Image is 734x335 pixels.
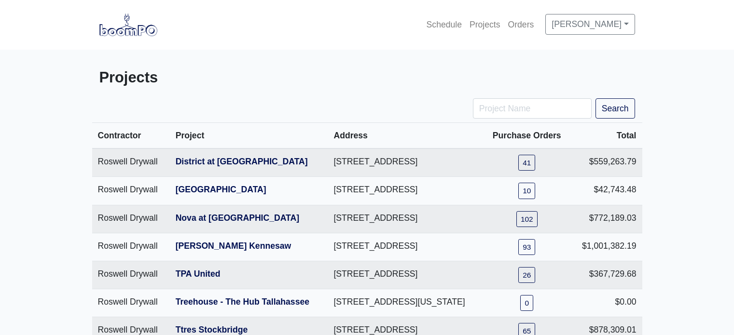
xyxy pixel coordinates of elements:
th: Address [328,123,483,149]
td: [STREET_ADDRESS] [328,205,483,233]
th: Project [170,123,328,149]
a: 10 [518,183,535,199]
td: Roswell Drywall [92,289,170,317]
a: 93 [518,239,535,255]
td: $559,263.79 [570,148,642,177]
a: District at [GEOGRAPHIC_DATA] [176,157,308,166]
a: [GEOGRAPHIC_DATA] [176,185,266,194]
td: Roswell Drywall [92,177,170,205]
a: 41 [518,155,535,171]
td: Roswell Drywall [92,261,170,289]
th: Contractor [92,123,170,149]
a: Treehouse - The Hub Tallahassee [176,297,309,307]
input: Project Name [473,98,592,119]
td: [STREET_ADDRESS] [328,261,483,289]
td: Roswell Drywall [92,205,170,233]
th: Total [570,123,642,149]
td: $772,189.03 [570,205,642,233]
a: [PERSON_NAME] [545,14,635,34]
td: [STREET_ADDRESS] [328,233,483,261]
a: Projects [466,14,504,35]
th: Purchase Orders [484,123,570,149]
td: Roswell Drywall [92,148,170,177]
td: $1,001,382.19 [570,233,642,261]
td: [STREET_ADDRESS] [328,177,483,205]
td: [STREET_ADDRESS] [328,148,483,177]
a: [PERSON_NAME] Kennesaw [176,241,291,251]
td: $0.00 [570,289,642,317]
td: Roswell Drywall [92,233,170,261]
a: Schedule [423,14,466,35]
h3: Projects [99,69,360,87]
td: $42,743.48 [570,177,642,205]
a: 0 [520,295,533,311]
a: TPA United [176,269,221,279]
td: [STREET_ADDRESS][US_STATE] [328,289,483,317]
img: boomPO [99,13,157,36]
a: Ttres Stockbridge [176,325,248,335]
a: 26 [518,267,535,283]
a: Orders [504,14,538,35]
a: 102 [516,211,538,227]
td: $367,729.68 [570,261,642,289]
a: Nova at [GEOGRAPHIC_DATA] [176,213,299,223]
button: Search [596,98,635,119]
